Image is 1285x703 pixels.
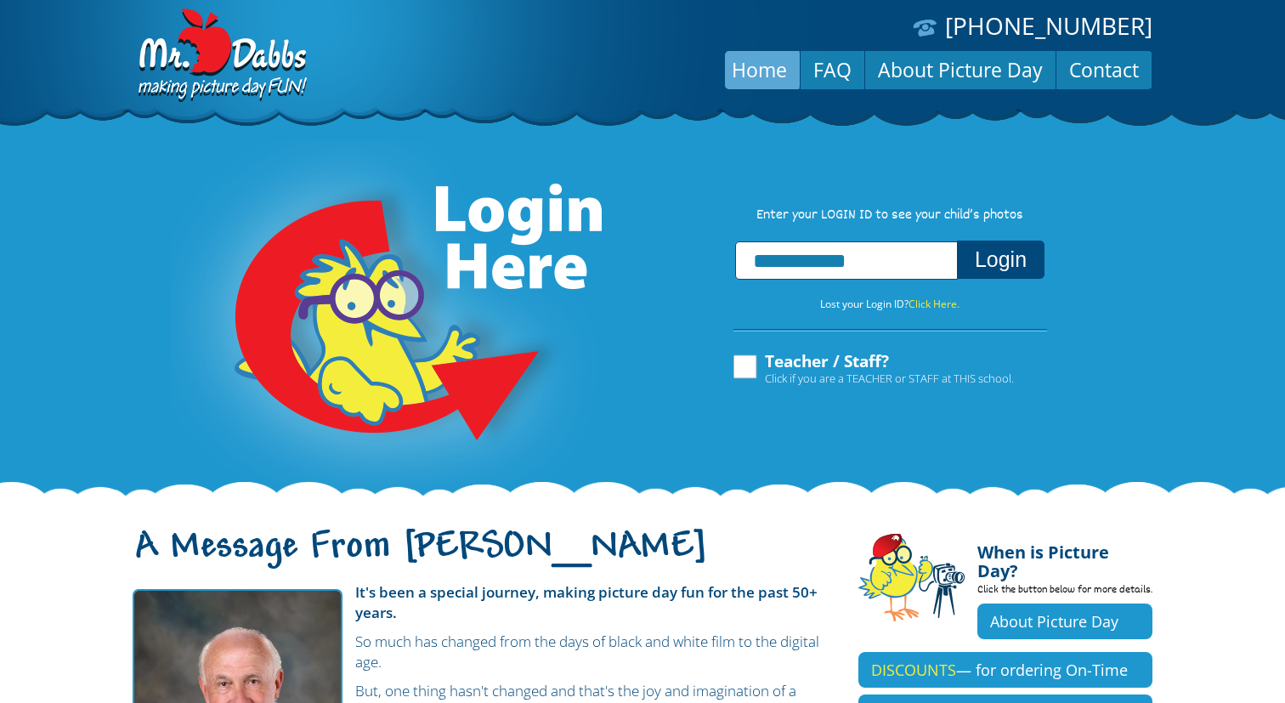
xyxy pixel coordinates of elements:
[909,297,960,311] a: Click Here.
[355,582,818,622] strong: It's been a special journey, making picture day fun for the past 50+ years.
[977,581,1152,604] p: Click the button below for more details.
[801,49,864,90] a: FAQ
[977,604,1152,639] a: About Picture Day
[133,632,833,672] p: So much has changed from the days of black and white film to the digital age.
[957,241,1044,279] button: Login
[731,353,1014,385] label: Teacher / Staff?
[865,49,1056,90] a: About Picture Day
[716,207,1064,225] p: Enter your LOGIN ID to see your child’s photos
[719,49,800,90] a: Home
[765,370,1014,387] span: Click if you are a TEACHER or STAFF at THIS school.
[133,9,309,104] img: Dabbs Company
[977,533,1152,581] h4: When is Picture Day?
[1056,49,1152,90] a: Contact
[170,140,605,497] img: Login Here
[858,652,1152,688] a: DISCOUNTS— for ordering On-Time
[133,540,833,575] h1: A Message From [PERSON_NAME]
[716,295,1064,314] p: Lost your Login ID?
[945,9,1152,42] a: [PHONE_NUMBER]
[871,660,956,680] span: DISCOUNTS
